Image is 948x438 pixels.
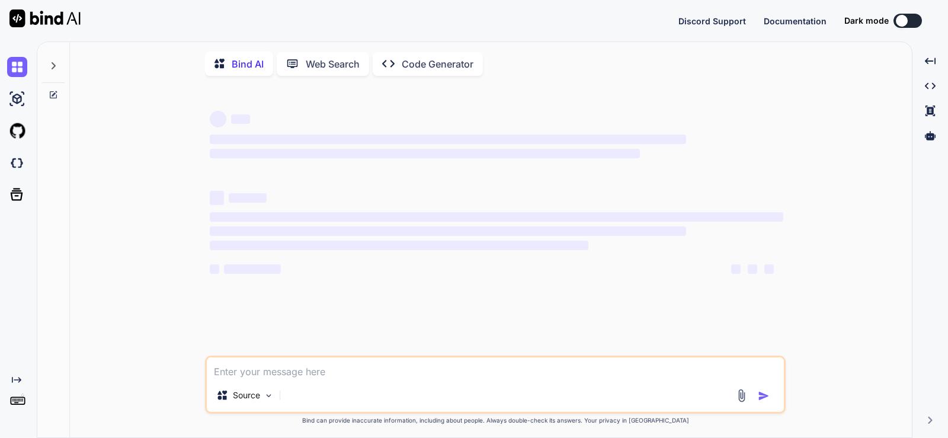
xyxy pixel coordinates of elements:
[306,57,360,71] p: Web Search
[758,390,770,402] img: icon
[233,389,260,401] p: Source
[731,264,741,274] span: ‌
[7,121,27,141] img: githubLight
[210,111,226,127] span: ‌
[844,15,889,27] span: Dark mode
[232,57,264,71] p: Bind AI
[9,9,81,27] img: Bind AI
[210,226,686,236] span: ‌
[735,389,748,402] img: attachment
[402,57,473,71] p: Code Generator
[210,191,224,205] span: ‌
[748,264,757,274] span: ‌
[764,16,827,26] span: Documentation
[7,57,27,77] img: chat
[764,15,827,27] button: Documentation
[205,416,786,425] p: Bind can provide inaccurate information, including about people. Always double-check its answers....
[678,15,746,27] button: Discord Support
[210,241,588,250] span: ‌
[264,391,274,401] img: Pick Models
[764,264,774,274] span: ‌
[224,264,281,274] span: ‌
[678,16,746,26] span: Discord Support
[210,135,686,144] span: ‌
[210,264,219,274] span: ‌
[229,193,267,203] span: ‌
[210,212,783,222] span: ‌
[7,153,27,173] img: darkCloudIdeIcon
[231,114,250,124] span: ‌
[210,149,640,158] span: ‌
[7,89,27,109] img: ai-studio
